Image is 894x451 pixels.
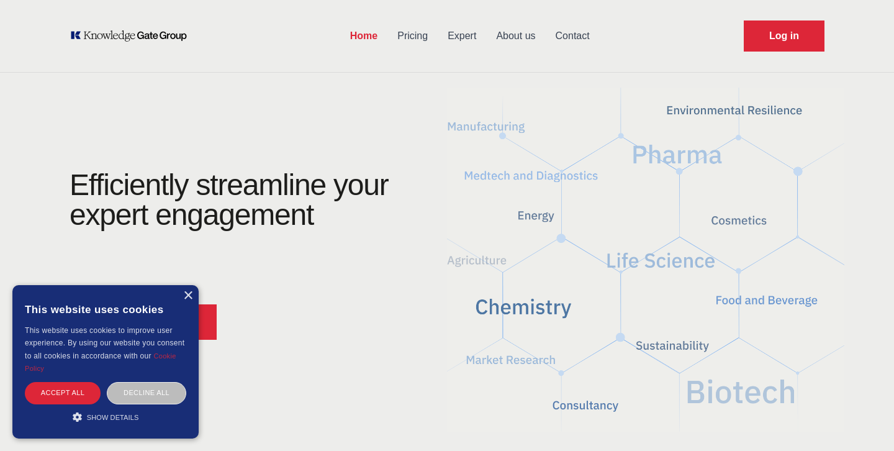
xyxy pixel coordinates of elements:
div: Accept all [25,382,101,404]
a: Home [340,20,387,52]
a: Cookie Policy [25,352,176,372]
span: This website uses cookies to improve user experience. By using our website you consent to all coo... [25,326,184,360]
a: Contact [546,20,600,52]
img: KGG Fifth Element RED [447,81,844,439]
div: This website uses cookies [25,294,186,324]
a: Expert [438,20,486,52]
a: About us [486,20,545,52]
a: KOL Knowledge Platform: Talk to Key External Experts (KEE) [70,30,196,42]
div: Show details [25,411,186,423]
div: Decline all [107,382,186,404]
h1: Efficiently streamline your expert engagement [70,168,389,231]
span: Show details [87,414,139,421]
a: Request Demo [744,20,824,52]
div: Close [183,291,192,301]
a: Pricing [387,20,438,52]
